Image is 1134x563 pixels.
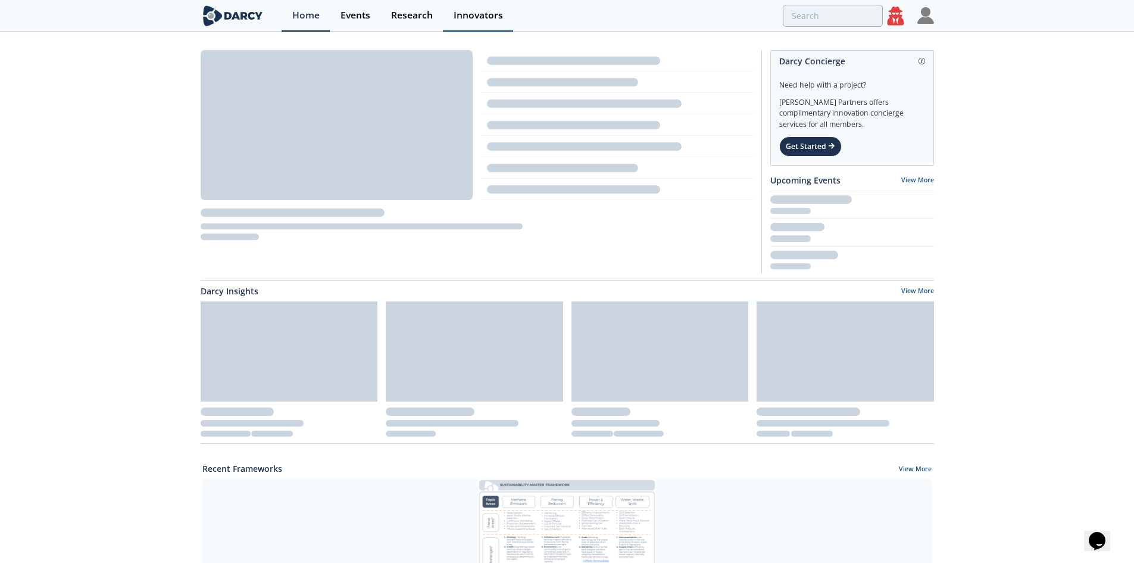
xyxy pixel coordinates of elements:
[454,11,503,20] div: Innovators
[202,462,282,475] a: Recent Frameworks
[770,174,841,186] a: Upcoming Events
[779,91,925,130] div: [PERSON_NAME] Partners offers complimentary innovation concierge services for all members.
[340,11,370,20] div: Events
[292,11,320,20] div: Home
[783,5,883,27] input: Advanced Search
[779,136,842,157] div: Get Started
[1084,515,1122,551] iframe: chat widget
[779,51,925,71] div: Darcy Concierge
[779,71,925,91] div: Need help with a project?
[901,176,934,184] a: View More
[919,58,925,64] img: information.svg
[899,465,932,475] a: View More
[201,5,265,26] img: logo-wide.svg
[201,285,258,297] a: Darcy Insights
[391,11,433,20] div: Research
[901,287,934,297] a: View More
[917,7,934,24] img: Profile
